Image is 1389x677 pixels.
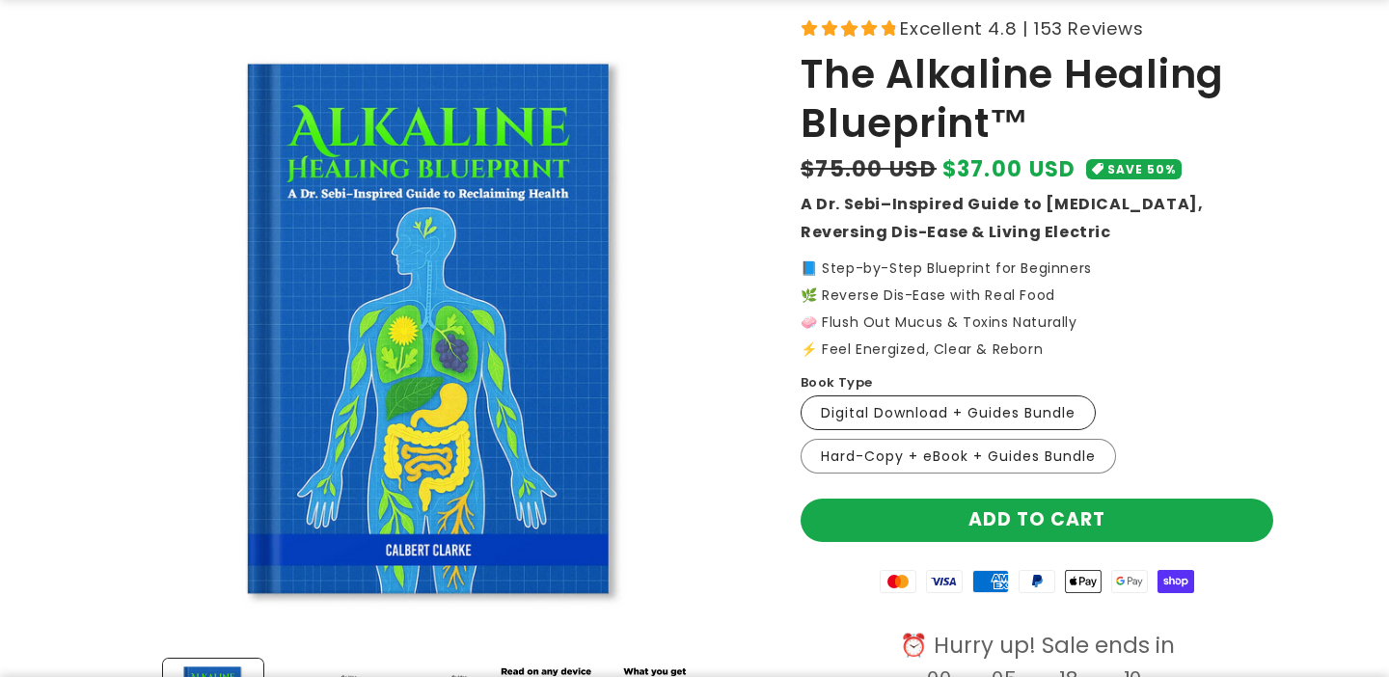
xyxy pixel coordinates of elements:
h1: The Alkaline Healing Blueprint™ [801,50,1273,148]
span: SAVE 50% [1107,159,1176,179]
span: $37.00 USD [942,153,1076,185]
label: Digital Download + Guides Bundle [801,395,1096,430]
div: ⏰ Hurry up! Sale ends in [866,632,1209,661]
s: $75.00 USD [801,153,937,185]
p: 📘 Step-by-Step Blueprint for Beginners 🌿 Reverse Dis-Ease with Real Food 🧼 Flush Out Mucus & Toxi... [801,261,1273,356]
span: Excellent 4.8 | 153 Reviews [900,13,1143,44]
strong: A Dr. Sebi–Inspired Guide to [MEDICAL_DATA], Reversing Dis-Ease & Living Electric [801,193,1203,243]
button: Add to cart [801,499,1273,542]
label: Hard-Copy + eBook + Guides Bundle [801,439,1116,474]
label: Book Type [801,373,873,393]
